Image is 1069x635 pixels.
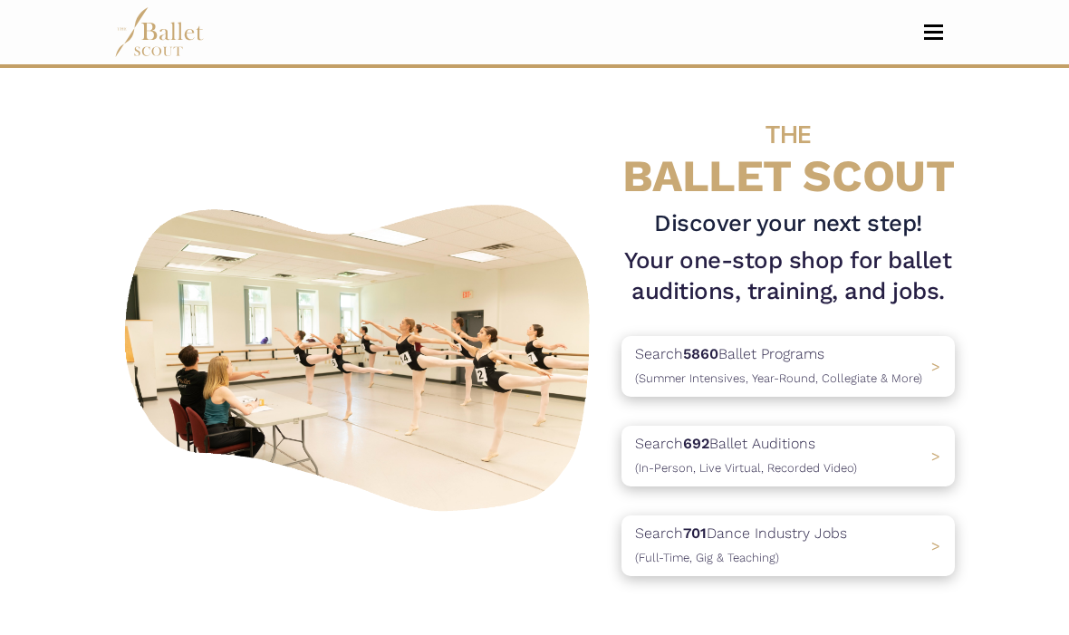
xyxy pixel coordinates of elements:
[683,435,709,452] b: 692
[931,358,940,375] span: >
[635,371,922,385] span: (Summer Intensives, Year-Round, Collegiate & More)
[621,336,955,397] a: Search5860Ballet Programs(Summer Intensives, Year-Round, Collegiate & More)>
[621,245,955,306] h1: Your one-stop shop for ballet auditions, training, and jobs.
[912,24,955,41] button: Toggle navigation
[635,522,847,568] p: Search Dance Industry Jobs
[635,461,857,475] span: (In-Person, Live Virtual, Recorded Video)
[931,537,940,554] span: >
[635,432,857,478] p: Search Ballet Auditions
[621,426,955,486] a: Search692Ballet Auditions(In-Person, Live Virtual, Recorded Video) >
[621,515,955,576] a: Search701Dance Industry Jobs(Full-Time, Gig & Teaching) >
[114,190,607,519] img: A group of ballerinas talking to each other in a ballet studio
[683,345,718,362] b: 5860
[635,342,922,389] p: Search Ballet Programs
[931,447,940,465] span: >
[621,208,955,239] h3: Discover your next step!
[621,104,955,201] h4: BALLET SCOUT
[635,551,779,564] span: (Full-Time, Gig & Teaching)
[683,524,707,542] b: 701
[766,120,811,149] span: THE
